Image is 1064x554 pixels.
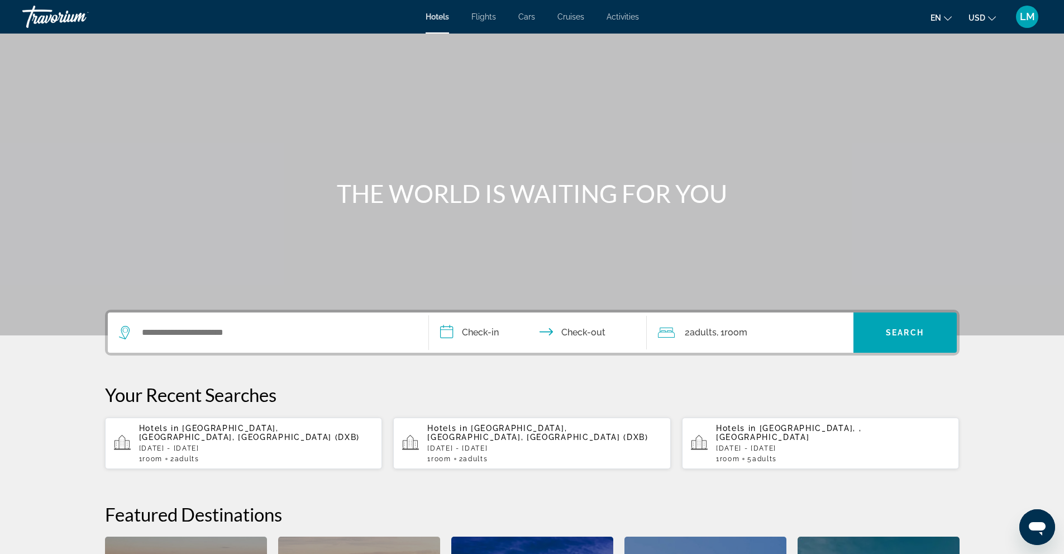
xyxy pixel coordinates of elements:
[968,13,985,22] span: USD
[716,444,951,452] p: [DATE] - [DATE]
[931,10,952,26] button: Change language
[752,455,777,463] span: Adults
[685,325,717,340] span: 2
[431,455,451,463] span: Room
[105,503,960,525] h2: Featured Destinations
[426,12,449,21] a: Hotels
[518,12,535,21] a: Cars
[175,455,199,463] span: Adults
[139,455,163,463] span: 1
[22,2,134,31] a: Travorium
[647,312,853,353] button: Travelers: 2 adults, 0 children
[459,455,488,463] span: 2
[1020,11,1035,22] span: LM
[471,12,496,21] a: Flights
[716,424,861,442] span: [GEOGRAPHIC_DATA], , [GEOGRAPHIC_DATA]
[139,444,374,452] p: [DATE] - [DATE]
[393,417,671,470] button: Hotels in [GEOGRAPHIC_DATA], [GEOGRAPHIC_DATA], [GEOGRAPHIC_DATA] (DXB)[DATE] - [DATE]1Room2Adults
[690,327,717,338] span: Adults
[427,424,648,442] span: [GEOGRAPHIC_DATA], [GEOGRAPHIC_DATA], [GEOGRAPHIC_DATA] (DXB)
[142,455,163,463] span: Room
[931,13,941,22] span: en
[1019,509,1055,545] iframe: Button to launch messaging window
[724,327,747,338] span: Room
[170,455,199,463] span: 2
[1013,5,1042,29] button: User Menu
[139,424,360,442] span: [GEOGRAPHIC_DATA], [GEOGRAPHIC_DATA], [GEOGRAPHIC_DATA] (DXB)
[323,179,742,208] h1: THE WORLD IS WAITING FOR YOU
[105,383,960,406] p: Your Recent Searches
[108,312,957,353] div: Search widget
[886,328,924,337] span: Search
[557,12,584,21] a: Cruises
[427,455,451,463] span: 1
[607,12,639,21] a: Activities
[720,455,740,463] span: Room
[427,424,467,433] span: Hotels in
[716,455,739,463] span: 1
[968,10,996,26] button: Change currency
[463,455,488,463] span: Adults
[717,325,747,340] span: , 1
[429,312,647,353] button: Check in and out dates
[105,417,383,470] button: Hotels in [GEOGRAPHIC_DATA], [GEOGRAPHIC_DATA], [GEOGRAPHIC_DATA] (DXB)[DATE] - [DATE]1Room2Adults
[716,424,756,433] span: Hotels in
[139,424,179,433] span: Hotels in
[682,417,960,470] button: Hotels in [GEOGRAPHIC_DATA], , [GEOGRAPHIC_DATA][DATE] - [DATE]1Room5Adults
[853,312,957,353] button: Search
[427,444,662,452] p: [DATE] - [DATE]
[747,455,777,463] span: 5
